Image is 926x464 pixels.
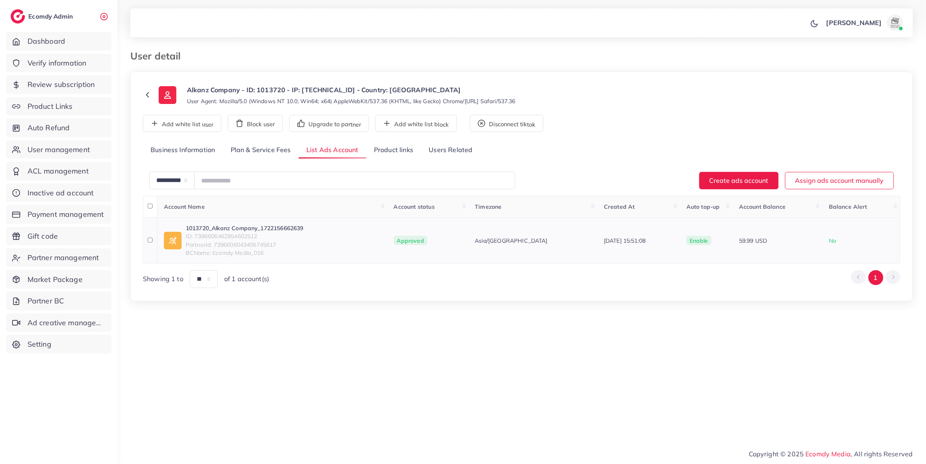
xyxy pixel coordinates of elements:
a: Users Related [421,142,480,159]
a: 1013720_Alkanz Company_1722156662639 [186,224,304,232]
span: enable [690,237,708,244]
span: BCName: Ecomdy Media_016 [186,249,304,257]
a: Ecomdy Media [806,450,851,458]
span: Setting [28,339,51,350]
a: Product Links [6,97,111,116]
a: User management [6,140,111,159]
img: ic-ad-info.7fc67b75.svg [164,232,182,250]
a: Dashboard [6,32,111,51]
span: Payment management [28,209,104,220]
span: Verify information [28,58,87,68]
a: Product links [366,142,421,159]
ul: Pagination [851,270,901,285]
span: Created At [604,203,635,210]
button: Go to page 1 [869,270,884,285]
a: Verify information [6,54,111,72]
a: Review subscription [6,75,111,94]
a: Gift code [6,227,111,246]
h3: User detail [130,50,187,62]
span: Market Package [28,274,83,285]
span: [DATE] 15:51:08 [604,237,646,244]
button: Add white list user [143,115,221,132]
span: Ad creative management [28,318,105,328]
span: , All rights Reserved [851,449,913,459]
img: avatar [887,15,903,31]
span: Partner management [28,252,99,263]
span: Showing 1 to [143,274,183,284]
span: Partner BC [28,296,64,306]
span: Account Name [164,203,205,210]
span: Product Links [28,101,73,112]
span: Timezone [475,203,502,210]
span: Dashboard [28,36,65,47]
button: Assign ads account manually [785,172,894,189]
a: Market Package [6,270,111,289]
span: PartnerId: 7396606043406745617 [186,241,304,249]
span: Balance Alert [829,203,867,210]
span: Asia/[GEOGRAPHIC_DATA] [475,237,548,245]
a: Partner management [6,248,111,267]
a: Plan & Service Fees [223,142,299,159]
img: ic-user-info.36bf1079.svg [159,86,176,104]
a: Inactive ad account [6,184,111,202]
span: Review subscription [28,79,95,90]
span: Approved [394,236,427,246]
small: User Agent: Mozilla/5.0 (Windows NT 10.0; Win64; x64) AppleWebKit/537.36 (KHTML, like Gecko) Chro... [187,97,516,105]
span: ID: 7396606462954602512 [186,232,304,240]
button: Block user [228,115,283,132]
a: Payment management [6,205,111,224]
p: Alkanz Company - ID: 1013720 - IP: [TECHNICAL_ID] - Country: [GEOGRAPHIC_DATA] [187,85,516,95]
span: ACL management [28,166,89,176]
button: Add white list block [375,115,457,132]
button: Create ads account [699,172,779,189]
a: ACL management [6,162,111,180]
span: Account status [394,203,435,210]
a: Business Information [143,142,223,159]
span: Copyright © 2025 [749,449,913,459]
span: No [829,237,836,244]
a: Ad creative management [6,314,111,332]
a: List Ads Account [299,142,366,159]
span: Auto Refund [28,123,70,133]
button: Upgrade to partner [289,115,369,132]
span: Inactive ad account [28,188,94,198]
a: logoEcomdy Admin [11,9,75,23]
span: User management [28,144,90,155]
img: logo [11,9,25,23]
span: Auto top-up [686,203,720,210]
span: 59.99 USD [739,237,767,244]
span: Account Balance [739,203,786,210]
p: [PERSON_NAME] [826,18,882,28]
span: Gift code [28,231,58,242]
button: Disconnect tiktok [470,115,544,132]
h2: Ecomdy Admin [28,13,75,20]
span: of 1 account(s) [224,274,269,284]
a: Partner BC [6,292,111,310]
a: Setting [6,335,111,354]
a: [PERSON_NAME]avatar [822,15,907,31]
a: Auto Refund [6,119,111,137]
